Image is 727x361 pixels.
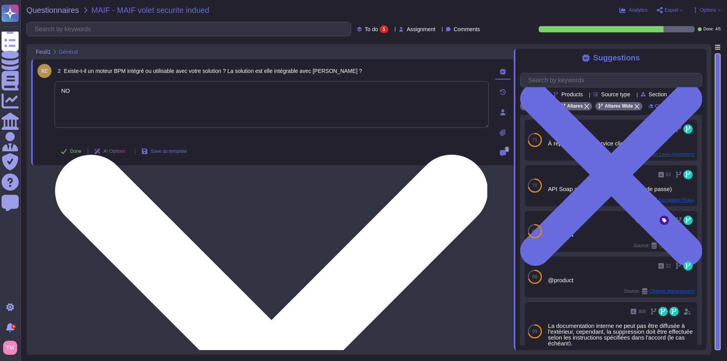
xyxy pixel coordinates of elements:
[3,341,17,355] img: user
[11,324,16,329] div: 9
[703,27,714,31] span: Done:
[532,274,537,279] span: 69
[665,8,678,12] span: Export
[532,229,537,234] span: 69
[532,183,537,188] span: 70
[619,7,647,13] button: Analytics
[27,6,79,14] span: Questionnaires
[380,25,389,33] div: 1
[92,6,209,14] span: MAIF - MAIF volet securite indued
[638,309,646,314] span: 306
[64,68,362,74] span: Existe-t-il un moteur BPM intégré ou utilisable avec votre solution ? La solution est elle intégr...
[36,49,51,55] span: Feuil1
[505,147,509,152] span: 1
[2,339,23,356] button: user
[55,68,61,74] span: 2
[365,27,378,32] span: To do
[548,323,694,346] div: La documentation interne ne peut pas être diffusée à l'extérieur, cependant, la suppression doit ...
[55,81,489,128] textarea: NO
[715,27,721,31] span: 4 / 5
[407,27,435,32] span: Assignment
[629,8,647,12] span: Analytics
[532,138,537,142] span: 71
[37,64,51,78] img: user
[700,8,716,12] span: Options
[31,22,351,36] input: Search by keywords
[524,73,702,87] input: Search by keywords
[58,49,78,55] span: Général
[532,329,537,334] span: 69
[454,27,480,32] span: Comments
